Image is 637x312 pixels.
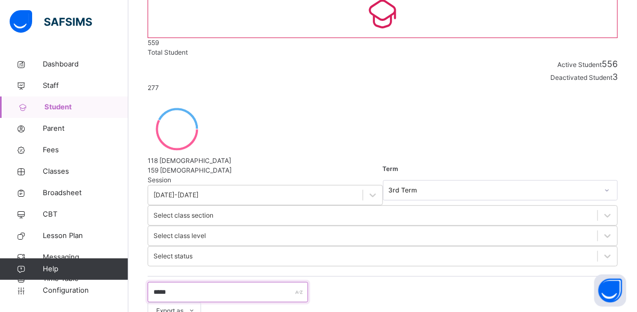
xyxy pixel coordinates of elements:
span: 559 [148,39,159,47]
div: Total Student [148,48,618,57]
span: 118 [148,157,158,165]
span: Fees [43,145,128,155]
span: Term [383,165,398,174]
span: 277 [148,84,159,92]
span: Parent [43,123,128,134]
span: Classes [43,166,128,177]
span: Session [148,176,171,184]
span: [DEMOGRAPHIC_DATA] [159,157,231,165]
span: Configuration [43,285,128,296]
button: Open asap [594,274,626,307]
span: Broadsheet [43,188,128,198]
span: CBT [43,209,128,220]
div: 3rd Term [389,185,598,195]
div: Select class section [154,211,213,220]
img: safsims [10,10,92,33]
span: 556 [602,58,618,69]
span: Messaging [43,252,128,263]
span: Lesson Plan [43,231,128,241]
span: Deactivated Student [550,73,612,81]
div: Select class level [154,231,206,241]
span: 3 [612,71,618,82]
span: Active Student [557,61,602,69]
span: Dashboard [43,59,128,70]
div: [DATE]-[DATE] [154,190,198,200]
span: 159 [148,166,158,174]
span: Student [44,102,128,113]
span: Help [43,264,128,274]
span: Staff [43,80,128,91]
span: [DEMOGRAPHIC_DATA] [160,166,232,174]
span: Total students in current term [148,93,235,101]
div: Select status [154,251,193,261]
